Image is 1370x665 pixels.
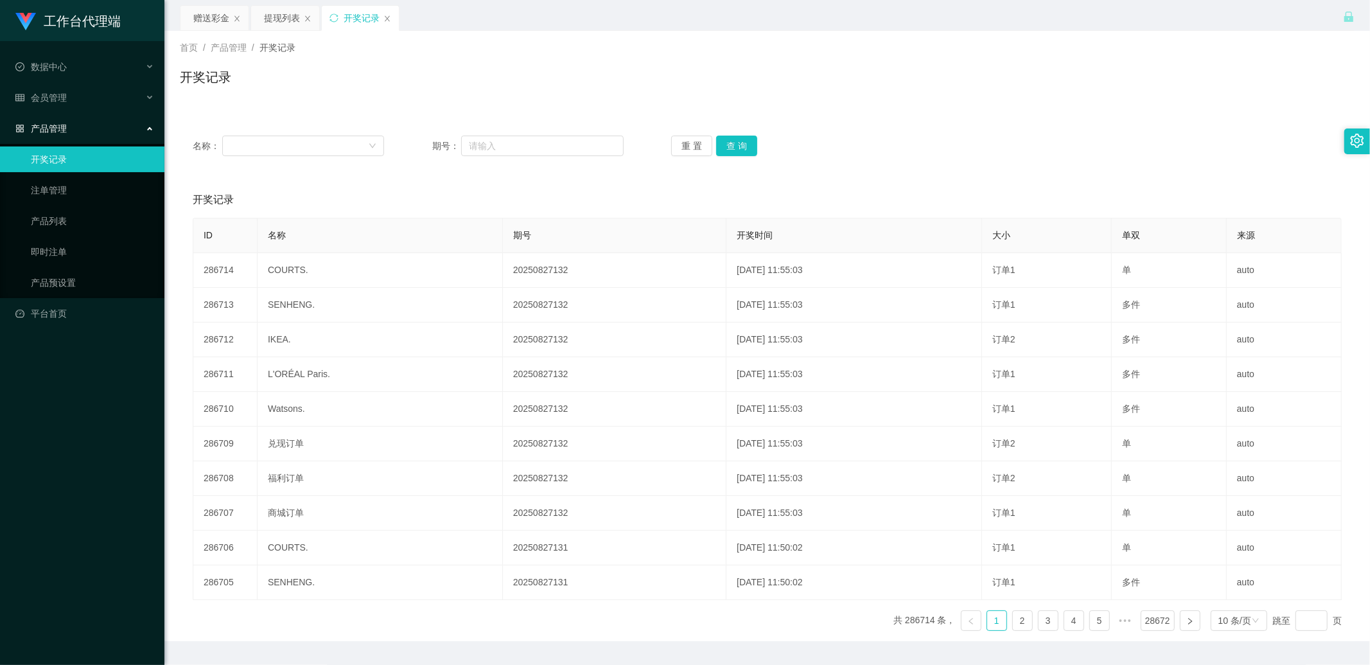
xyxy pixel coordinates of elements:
[31,208,154,234] a: 产品列表
[1227,392,1342,427] td: auto
[344,6,380,30] div: 开奖记录
[961,610,981,631] li: 上一页
[1141,610,1175,631] li: 28672
[726,288,982,323] td: [DATE] 11:55:03
[432,139,461,153] span: 期号：
[1218,611,1251,630] div: 10 条/页
[992,542,1015,553] span: 订单1
[503,288,726,323] td: 20250827132
[1272,610,1342,631] div: 跳至 页
[716,136,757,156] button: 查 询
[992,403,1015,414] span: 订单1
[992,473,1015,483] span: 订单2
[1122,230,1140,240] span: 单双
[503,427,726,461] td: 20250827132
[893,610,956,631] li: 共 286714 条，
[1237,230,1255,240] span: 来源
[15,62,24,71] i: 图标: check-circle-o
[204,230,213,240] span: ID
[193,6,229,30] div: 赠送彩金
[1064,611,1084,630] a: 4
[1115,610,1136,631] li: 向后 5 页
[304,15,312,22] i: 图标: close
[726,461,982,496] td: [DATE] 11:55:03
[193,392,258,427] td: 286710
[726,392,982,427] td: [DATE] 11:55:03
[258,496,503,531] td: 商城订单
[1180,610,1200,631] li: 下一页
[15,13,36,31] img: logo.9652507e.png
[1122,403,1140,414] span: 多件
[252,42,254,53] span: /
[329,13,338,22] i: 图标: sync
[193,192,234,208] span: 开奖记录
[258,427,503,461] td: 兑现订单
[967,617,975,625] i: 图标: left
[1227,531,1342,565] td: auto
[193,496,258,531] td: 286707
[258,323,503,357] td: IKEA.
[258,531,503,565] td: COURTS.
[211,42,247,53] span: 产品管理
[258,565,503,600] td: SENHENG.
[1089,610,1110,631] li: 5
[233,15,241,22] i: 图标: close
[1038,610,1058,631] li: 3
[503,253,726,288] td: 20250827132
[1039,611,1058,630] a: 3
[503,357,726,392] td: 20250827132
[193,139,222,153] span: 名称：
[1122,369,1140,379] span: 多件
[15,93,24,102] i: 图标: table
[193,253,258,288] td: 286714
[258,461,503,496] td: 福利订单
[31,239,154,265] a: 即时注单
[1090,611,1109,630] a: 5
[15,123,67,134] span: 产品管理
[503,531,726,565] td: 20250827131
[992,577,1015,587] span: 订单1
[1012,610,1033,631] li: 2
[503,461,726,496] td: 20250827132
[1227,496,1342,531] td: auto
[726,323,982,357] td: [DATE] 11:55:03
[1227,323,1342,357] td: auto
[203,42,206,53] span: /
[15,62,67,72] span: 数据中心
[1122,438,1131,448] span: 单
[369,142,376,151] i: 图标: down
[503,392,726,427] td: 20250827132
[1350,134,1364,148] i: 图标: setting
[503,323,726,357] td: 20250827132
[180,67,231,87] h1: 开奖记录
[1227,288,1342,323] td: auto
[1227,357,1342,392] td: auto
[671,136,712,156] button: 重 置
[726,496,982,531] td: [DATE] 11:55:03
[193,461,258,496] td: 286708
[258,253,503,288] td: COURTS.
[259,42,295,53] span: 开奖记录
[992,438,1015,448] span: 订单2
[1064,610,1084,631] li: 4
[258,357,503,392] td: L'ORÉAL Paris.
[992,334,1015,344] span: 订单2
[987,611,1006,630] a: 1
[44,1,121,42] h1: 工作台代理端
[1122,299,1140,310] span: 多件
[503,565,726,600] td: 20250827131
[1122,542,1131,553] span: 单
[503,496,726,531] td: 20250827132
[268,230,286,240] span: 名称
[193,565,258,600] td: 286705
[15,301,154,326] a: 图标: dashboard平台首页
[15,15,121,26] a: 工作台代理端
[1343,11,1355,22] i: 图标: lock
[513,230,531,240] span: 期号
[258,288,503,323] td: SENHENG.
[31,177,154,203] a: 注单管理
[1227,461,1342,496] td: auto
[1122,473,1131,483] span: 单
[1186,617,1194,625] i: 图标: right
[1013,611,1032,630] a: 2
